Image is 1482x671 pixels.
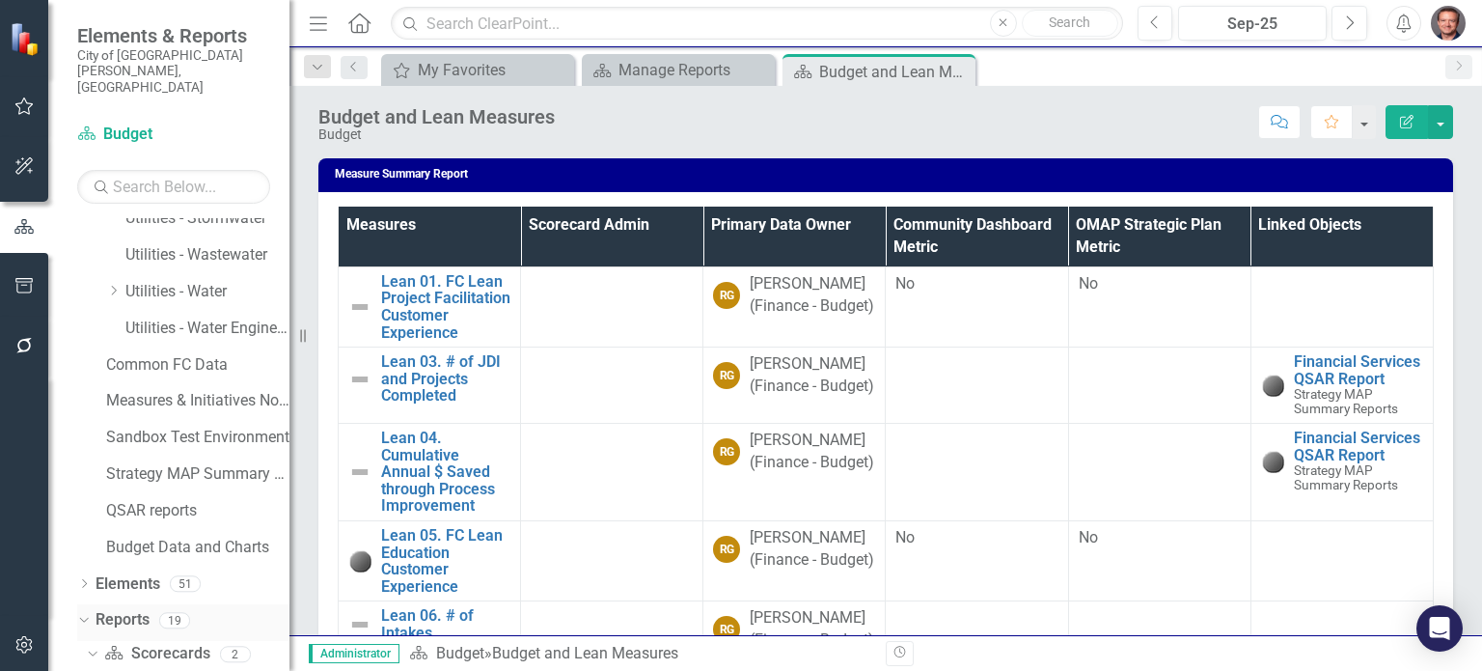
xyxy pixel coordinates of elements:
td: Double-Click to Edit [703,520,886,601]
div: [PERSON_NAME] (Finance - Budget) [750,273,875,318]
input: Search ClearPoint... [391,7,1122,41]
td: Double-Click to Edit [886,520,1068,601]
a: Strategy MAP Summary Reports [106,463,289,486]
td: Double-Click to Edit [1068,601,1250,658]
td: Double-Click to Edit [703,601,886,658]
span: Administrator [309,644,399,663]
img: No Information [1261,450,1284,473]
div: RG [713,616,740,643]
td: Double-Click to Edit [521,601,703,658]
span: Search [1049,14,1090,30]
a: My Favorites [386,58,569,82]
span: No [1079,528,1098,546]
td: Double-Click to Edit [521,423,703,520]
a: Budget Data and Charts [106,537,289,559]
td: Double-Click to Edit [521,520,703,601]
td: Double-Click to Edit Right Click for Context Menu [339,601,521,658]
a: Reports [96,609,150,631]
td: Double-Click to Edit [1068,348,1250,424]
td: Double-Click to Edit [521,266,703,347]
td: Double-Click to Edit [703,266,886,347]
button: Search [1022,10,1118,37]
td: Double-Click to Edit Right Click for Context Menu [1250,348,1433,424]
a: Elements [96,573,160,596]
img: Not Defined [348,368,371,391]
span: No [895,274,915,293]
div: Sep-25 [1185,13,1320,36]
div: RG [713,362,740,389]
a: Manage Reports [587,58,770,82]
img: Not Defined [348,461,371,484]
a: Financial Services QSAR Report [1294,353,1423,387]
td: Double-Click to Edit Right Click for Context Menu [339,348,521,424]
img: No Information [1261,374,1284,397]
img: No Information [348,549,371,573]
div: 2 [220,646,251,662]
td: Double-Click to Edit [886,601,1068,658]
td: Double-Click to Edit [886,348,1068,424]
a: Utilities - Stormwater [125,208,289,230]
button: Sep-25 [1178,6,1327,41]
td: Double-Click to Edit [1068,520,1250,601]
img: ClearPoint Strategy [9,21,44,57]
div: [PERSON_NAME] (Finance - Budget) [750,353,875,398]
div: Budget and Lean Measures [318,106,555,127]
div: [PERSON_NAME] (Finance - Budget) [750,607,875,652]
span: Strategy MAP Summary Reports [1294,462,1398,492]
td: Double-Click to Edit [1068,266,1250,347]
span: Elements & Reports [77,24,270,47]
div: RG [713,438,740,465]
td: Double-Click to Edit [886,423,1068,520]
a: Measures & Initiatives No Longer Used [106,390,289,412]
a: Budget [436,644,484,662]
div: Open Intercom Messenger [1416,605,1463,652]
a: Scorecards [104,643,209,665]
div: RG [713,282,740,309]
img: Lawrence Pollack [1431,6,1466,41]
a: Sandbox Test Environment [106,427,289,449]
a: Lean 06. # of Intakes [381,607,510,641]
div: Budget and Lean Measures [492,644,678,662]
span: No [1079,274,1098,293]
td: Double-Click to Edit [1068,423,1250,520]
img: Not Defined [348,613,371,636]
a: QSAR reports [106,500,289,522]
div: Budget [318,127,555,142]
span: Strategy MAP Summary Reports [1294,386,1398,416]
div: My Favorites [418,58,569,82]
div: » [409,643,871,665]
div: Budget and Lean Measures [819,60,971,84]
a: Financial Services QSAR Report [1294,430,1423,463]
a: Budget [77,124,270,146]
a: Lean 04. Cumulative Annual $ Saved through Process Improvement [381,430,510,515]
a: Lean 01. FC Lean Project Facilitation Customer Experience [381,273,510,341]
div: 51 [170,575,201,592]
div: [PERSON_NAME] (Finance - Budget) [750,430,875,474]
a: Lean 05. FC Lean Education Customer Experience [381,527,510,595]
td: Double-Click to Edit [886,266,1068,347]
div: RG [713,536,740,563]
span: No [895,528,915,546]
div: Manage Reports [618,58,770,82]
td: Double-Click to Edit Right Click for Context Menu [339,266,521,347]
div: [PERSON_NAME] (Finance - Budget) [750,527,875,572]
td: Double-Click to Edit [703,423,886,520]
a: Utilities - Wastewater [125,244,289,266]
img: Not Defined [348,295,371,319]
td: Double-Click to Edit Right Click for Context Menu [1250,423,1433,520]
a: Utilities - Water [125,281,289,303]
small: City of [GEOGRAPHIC_DATA][PERSON_NAME], [GEOGRAPHIC_DATA] [77,47,270,95]
td: Double-Click to Edit [521,348,703,424]
input: Search Below... [77,170,270,204]
a: Lean 03. # of JDI and Projects Completed [381,353,510,405]
td: Double-Click to Edit [703,348,886,424]
h3: Measure Summary Report [335,168,1443,181]
td: Double-Click to Edit Right Click for Context Menu [339,520,521,601]
div: 19 [159,612,190,629]
a: Utilities - Water Engineering [125,318,289,340]
td: Double-Click to Edit Right Click for Context Menu [339,423,521,520]
a: Common FC Data [106,354,289,377]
